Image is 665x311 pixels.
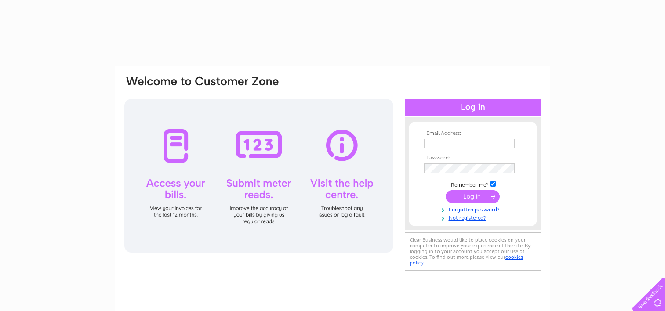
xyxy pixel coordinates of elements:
[410,254,523,266] a: cookies policy
[446,190,500,203] input: Submit
[422,180,524,188] td: Remember me?
[424,213,524,221] a: Not registered?
[405,232,541,271] div: Clear Business would like to place cookies on your computer to improve your experience of the sit...
[422,130,524,137] th: Email Address:
[422,155,524,161] th: Password:
[424,205,524,213] a: Forgotten password?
